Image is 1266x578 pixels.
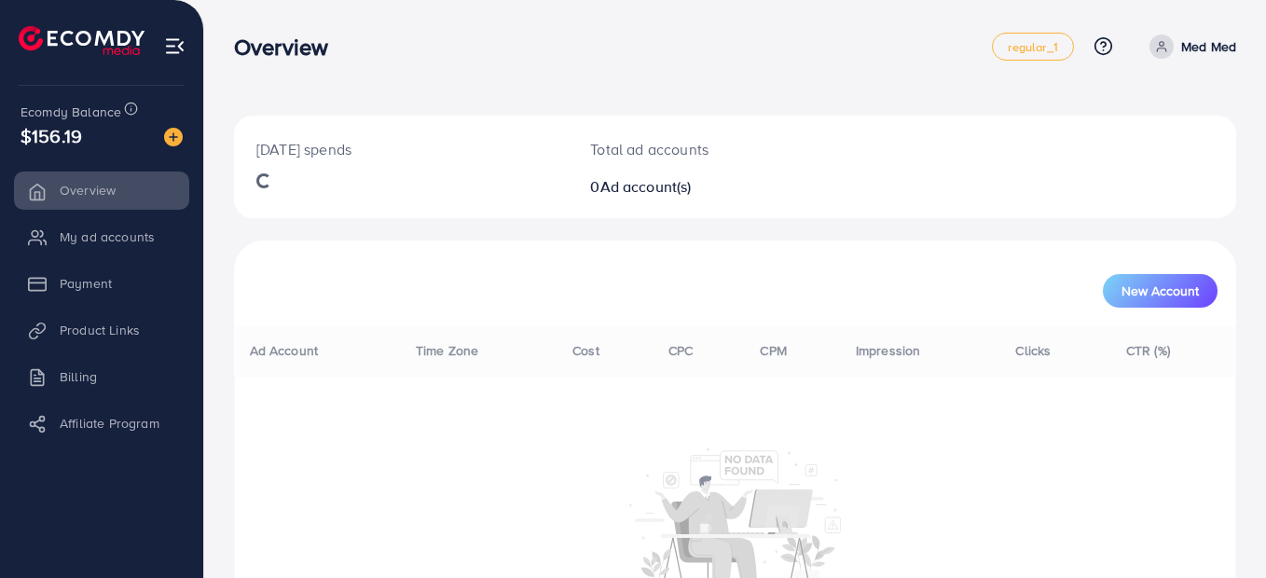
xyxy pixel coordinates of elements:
[590,138,796,160] p: Total ad accounts
[992,33,1073,61] a: regular_1
[19,26,144,55] img: logo
[164,35,186,57] img: menu
[600,176,692,197] span: Ad account(s)
[1103,274,1218,308] button: New Account
[164,128,183,146] img: image
[1142,34,1236,59] a: Med Med
[21,103,121,121] span: Ecomdy Balance
[1122,284,1199,297] span: New Account
[1181,35,1236,58] p: Med Med
[256,138,545,160] p: [DATE] spends
[1008,41,1057,53] span: regular_1
[234,34,343,61] h3: Overview
[590,178,796,196] h2: 0
[21,122,82,149] span: $156.19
